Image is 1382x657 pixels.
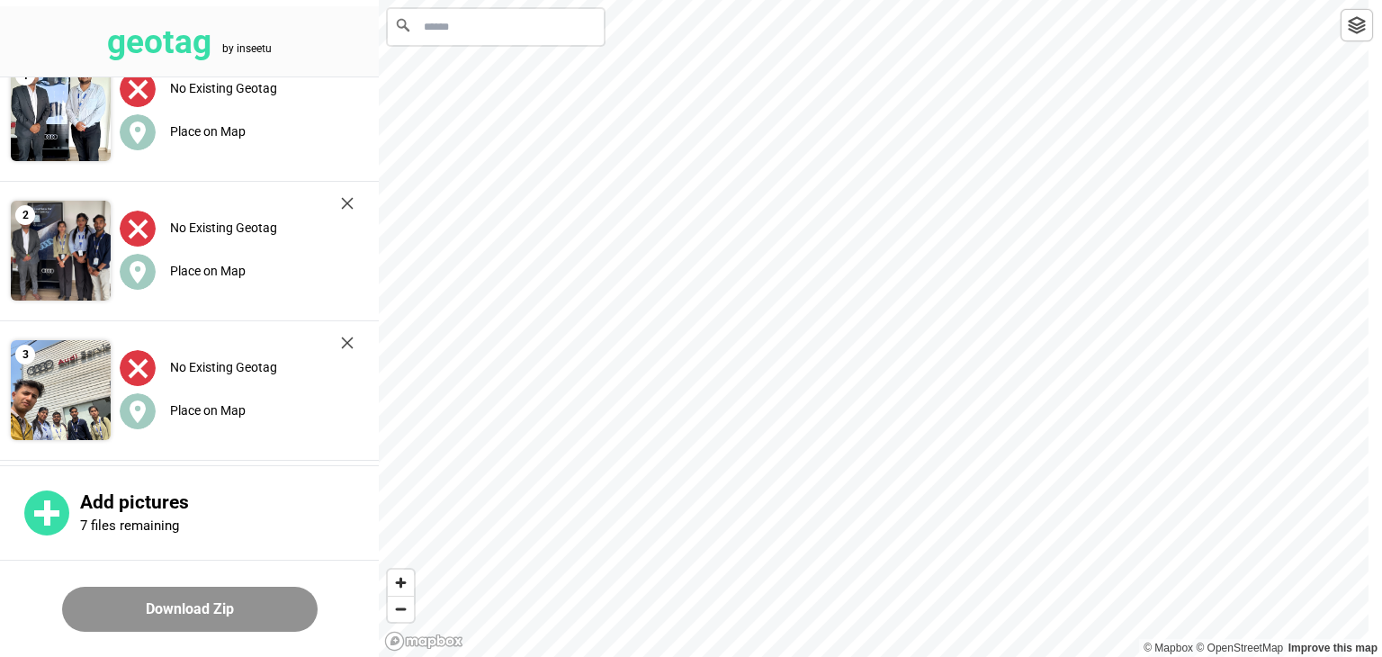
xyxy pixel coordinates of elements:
[11,201,111,301] img: 9k=
[170,220,277,235] label: No Existing Geotag
[62,587,318,632] button: Download Zip
[388,9,604,45] input: Search
[1144,642,1193,654] a: Mapbox
[1348,16,1366,34] img: toggleLayer
[388,597,414,622] span: Zoom out
[388,596,414,622] button: Zoom out
[170,124,246,139] label: Place on Map
[80,491,379,514] p: Add pictures
[11,340,111,440] img: 2Q==
[222,42,272,55] tspan: by inseetu
[170,81,277,95] label: No Existing Geotag
[1288,642,1378,654] a: Map feedback
[1196,642,1283,654] a: OpenStreetMap
[170,403,246,418] label: Place on Map
[120,71,156,107] img: uploadImagesAlt
[11,61,111,161] img: 9k=
[170,360,277,374] label: No Existing Geotag
[15,345,35,364] span: 3
[388,570,414,596] button: Zoom in
[170,264,246,278] label: Place on Map
[120,211,156,247] img: uploadImagesAlt
[341,337,354,349] img: cross
[107,22,211,61] tspan: geotag
[341,197,354,210] img: cross
[80,517,179,534] p: 7 files remaining
[120,350,156,386] img: uploadImagesAlt
[15,205,35,225] span: 2
[384,631,463,652] a: Mapbox logo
